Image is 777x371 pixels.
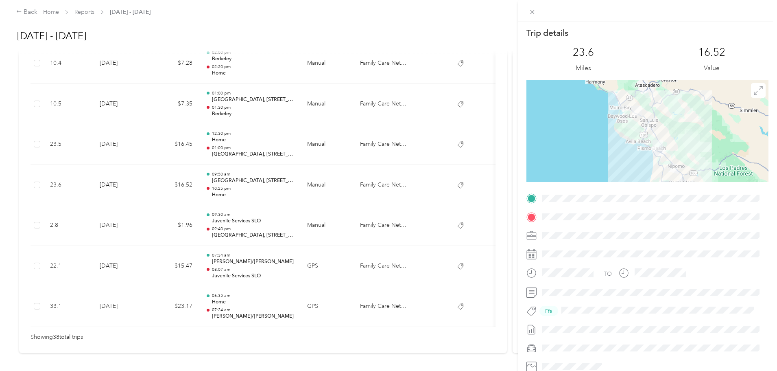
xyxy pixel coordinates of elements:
[526,27,568,39] p: Trip details
[573,46,594,59] p: 23.6
[604,270,612,278] div: TO
[539,306,558,316] button: Ffa
[731,325,777,371] iframe: Everlance-gr Chat Button Frame
[704,63,720,73] p: Value
[545,307,552,315] span: Ffa
[698,46,725,59] p: 16.52
[576,63,591,73] p: Miles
